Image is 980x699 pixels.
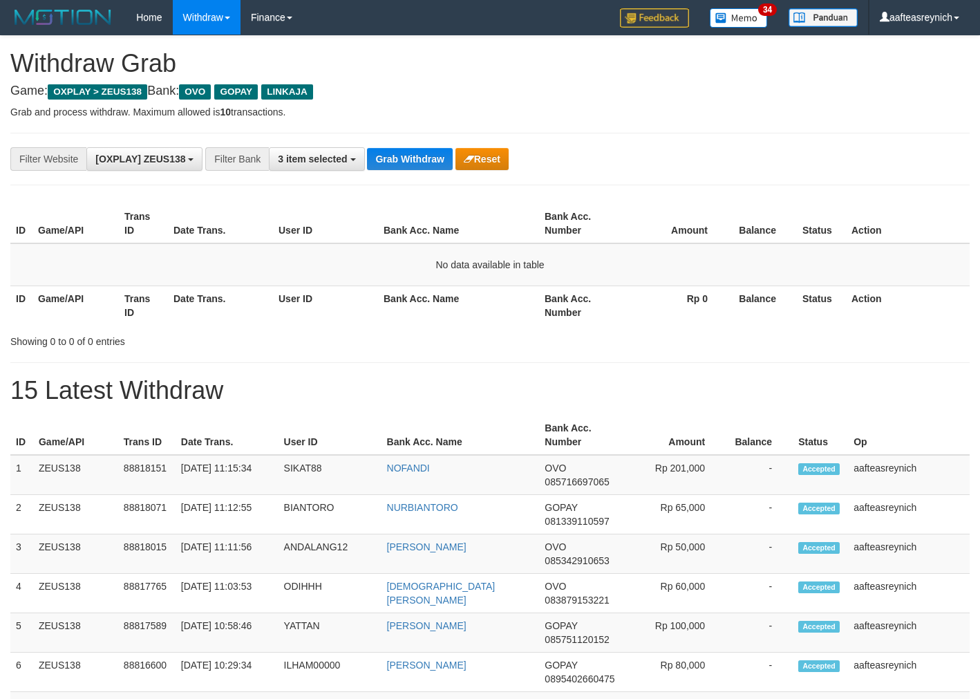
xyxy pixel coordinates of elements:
img: Feedback.jpg [620,8,689,28]
a: [PERSON_NAME] [387,541,467,552]
img: panduan.png [789,8,858,27]
span: [OXPLAY] ZEUS138 [95,153,185,165]
th: Rp 0 [625,286,728,325]
th: Balance [728,204,797,243]
td: - [726,574,793,613]
span: Accepted [798,621,840,633]
td: 4 [10,574,33,613]
td: Rp 50,000 [625,534,726,574]
span: LINKAJA [261,84,313,100]
td: Rp 100,000 [625,613,726,653]
td: Rp 60,000 [625,574,726,613]
td: ZEUS138 [33,613,118,653]
td: 88818015 [118,534,176,574]
td: - [726,613,793,653]
td: [DATE] 11:03:53 [176,574,279,613]
td: 88818151 [118,455,176,495]
td: [DATE] 11:11:56 [176,534,279,574]
th: Date Trans. [176,416,279,455]
span: OXPLAY > ZEUS138 [48,84,147,100]
a: NOFANDI [387,463,430,474]
h1: Withdraw Grab [10,50,970,77]
th: Game/API [32,286,119,325]
img: MOTION_logo.png [10,7,115,28]
td: ZEUS138 [33,495,118,534]
span: GOPAY [545,502,577,513]
span: GOPAY [545,660,577,671]
th: Trans ID [118,416,176,455]
button: 3 item selected [269,147,364,171]
th: Amount [625,204,728,243]
td: 88817765 [118,574,176,613]
th: User ID [273,204,378,243]
td: - [726,495,793,534]
th: Date Trans. [168,204,273,243]
span: Copy 085342910653 to clipboard [545,555,609,566]
span: OVO [179,84,211,100]
strong: 10 [220,106,231,118]
button: [OXPLAY] ZEUS138 [86,147,202,171]
span: 34 [758,3,777,16]
span: OVO [545,541,566,552]
th: Bank Acc. Name [381,416,540,455]
th: Trans ID [119,286,168,325]
td: [DATE] 10:58:46 [176,613,279,653]
span: Accepted [798,581,840,593]
span: Accepted [798,660,840,672]
span: Copy 085716697065 to clipboard [545,476,609,487]
td: YATTAN [279,613,381,653]
td: [DATE] 11:15:34 [176,455,279,495]
td: aafteasreynich [848,613,970,653]
th: Bank Acc. Number [539,286,625,325]
td: aafteasreynich [848,534,970,574]
th: Action [846,286,970,325]
h4: Game: Bank: [10,84,970,98]
td: BIANTORO [279,495,381,534]
th: Status [797,286,846,325]
th: Game/API [33,416,118,455]
span: GOPAY [545,620,577,631]
td: [DATE] 11:12:55 [176,495,279,534]
td: Rp 65,000 [625,495,726,534]
span: Copy 0895402660475 to clipboard [545,673,614,684]
td: SIKAT88 [279,455,381,495]
span: Copy 083879153221 to clipboard [545,595,609,606]
th: User ID [273,286,378,325]
th: Bank Acc. Number [539,416,625,455]
span: Accepted [798,463,840,475]
span: Copy 085751120152 to clipboard [545,634,609,645]
span: Accepted [798,503,840,514]
td: aafteasreynich [848,653,970,692]
a: NURBIANTORO [387,502,458,513]
th: Bank Acc. Name [378,286,539,325]
a: [DEMOGRAPHIC_DATA][PERSON_NAME] [387,581,496,606]
button: Grab Withdraw [367,148,452,170]
td: - [726,534,793,574]
td: 1 [10,455,33,495]
td: Rp 80,000 [625,653,726,692]
th: Date Trans. [168,286,273,325]
img: Button%20Memo.svg [710,8,768,28]
th: Balance [726,416,793,455]
td: 3 [10,534,33,574]
span: OVO [545,581,566,592]
th: Game/API [32,204,119,243]
a: [PERSON_NAME] [387,660,467,671]
div: Filter Bank [205,147,269,171]
td: No data available in table [10,243,970,286]
th: Amount [625,416,726,455]
span: 3 item selected [278,153,347,165]
td: Rp 201,000 [625,455,726,495]
td: 88817589 [118,613,176,653]
th: User ID [279,416,381,455]
th: ID [10,416,33,455]
td: - [726,455,793,495]
th: Balance [728,286,797,325]
td: [DATE] 10:29:34 [176,653,279,692]
span: Accepted [798,542,840,554]
h1: 15 Latest Withdraw [10,377,970,404]
td: 88818071 [118,495,176,534]
button: Reset [455,148,509,170]
th: ID [10,204,32,243]
p: Grab and process withdraw. Maximum allowed is transactions. [10,105,970,119]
